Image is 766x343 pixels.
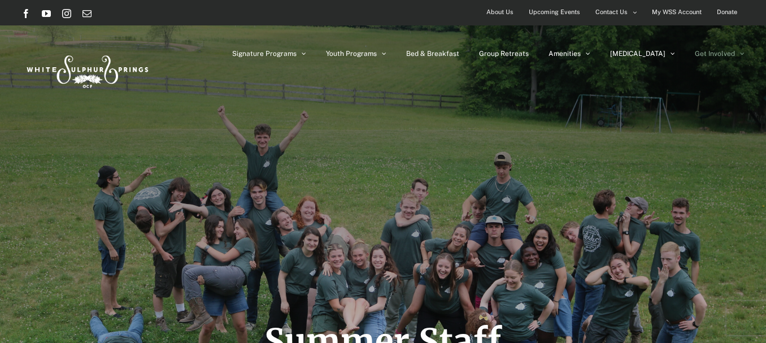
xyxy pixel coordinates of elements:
[652,4,702,20] span: My WSS Account
[529,4,580,20] span: Upcoming Events
[82,9,92,18] a: Email
[326,50,377,57] span: Youth Programs
[610,50,665,57] span: [MEDICAL_DATA]
[232,50,297,57] span: Signature Programs
[62,9,71,18] a: Instagram
[232,25,306,82] a: Signature Programs
[695,25,745,82] a: Get Involved
[717,4,737,20] span: Donate
[610,25,675,82] a: [MEDICAL_DATA]
[406,50,459,57] span: Bed & Breakfast
[42,9,51,18] a: YouTube
[21,43,151,96] img: White Sulphur Springs Logo
[595,4,628,20] span: Contact Us
[21,9,31,18] a: Facebook
[549,50,581,57] span: Amenities
[326,25,386,82] a: Youth Programs
[695,50,735,57] span: Get Involved
[549,25,590,82] a: Amenities
[232,25,745,82] nav: Main Menu
[406,25,459,82] a: Bed & Breakfast
[479,50,529,57] span: Group Retreats
[486,4,513,20] span: About Us
[479,25,529,82] a: Group Retreats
